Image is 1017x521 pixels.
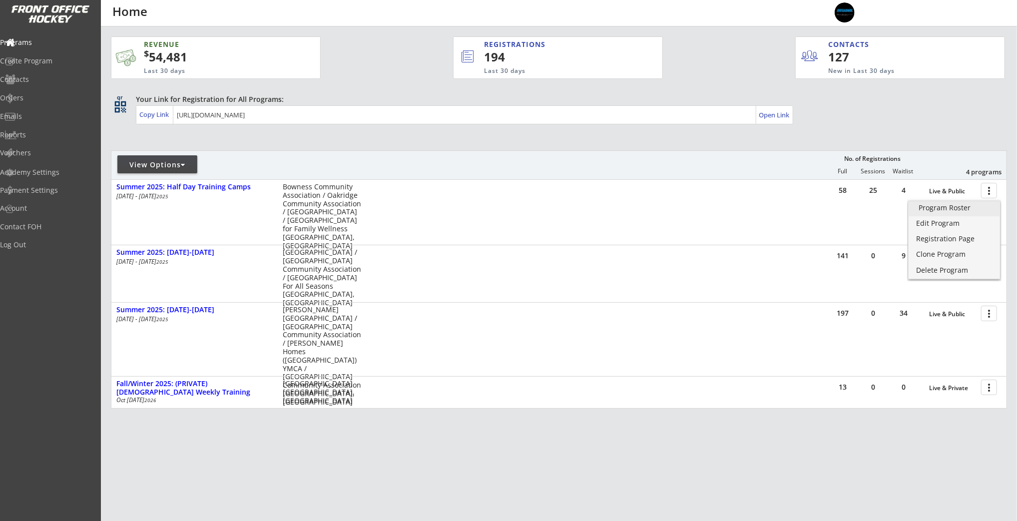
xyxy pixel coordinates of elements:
[144,397,156,404] em: 2026
[909,201,1000,216] a: Program Roster
[909,232,1000,247] a: Registration Page
[144,47,149,59] sup: $
[828,48,890,65] div: 127
[117,160,197,170] div: View Options
[116,316,269,322] div: [DATE] - [DATE]
[283,183,361,250] div: Bowness Community Association / Oakridge Community Association / [GEOGRAPHIC_DATA] / [GEOGRAPHIC_...
[828,67,958,75] div: New in Last 30 days
[136,94,976,104] div: Your Link for Registration for All Programs:
[759,111,790,119] div: Open Link
[981,183,997,198] button: more_vert
[889,252,919,259] div: 9
[842,155,904,162] div: No. of Registrations
[858,310,888,317] div: 0
[116,306,272,314] div: Summer 2025: [DATE]-[DATE]
[116,193,269,199] div: [DATE] - [DATE]
[156,193,168,200] em: 2025
[916,251,993,258] div: Clone Program
[116,183,272,191] div: Summer 2025: Half Day Training Camps
[116,397,269,403] div: Oct [DATE]
[889,384,919,391] div: 0
[858,384,888,391] div: 0
[144,39,272,49] div: REVENUE
[116,259,269,265] div: [DATE] - [DATE]
[484,39,616,49] div: REGISTRATIONS
[283,306,361,407] div: [PERSON_NAME][GEOGRAPHIC_DATA] / [GEOGRAPHIC_DATA] Community Association / [PERSON_NAME] Homes ([...
[759,108,790,122] a: Open Link
[828,310,858,317] div: 197
[981,380,997,395] button: more_vert
[858,252,888,259] div: 0
[916,220,993,227] div: Edit Program
[114,94,126,101] div: qr
[889,310,919,317] div: 34
[283,380,361,405] div: [GEOGRAPHIC_DATA] [GEOGRAPHIC_DATA], [GEOGRAPHIC_DATA]
[283,248,361,307] div: [GEOGRAPHIC_DATA] / [GEOGRAPHIC_DATA] Community Association / [GEOGRAPHIC_DATA] For All Seasons [...
[950,167,1002,176] div: 4 programs
[828,187,858,194] div: 58
[828,39,874,49] div: CONTACTS
[144,67,272,75] div: Last 30 days
[889,187,919,194] div: 4
[828,168,858,175] div: Full
[916,235,993,242] div: Registration Page
[156,316,168,323] em: 2025
[929,311,976,318] div: Live & Public
[916,267,993,274] div: Delete Program
[116,248,272,257] div: Summer 2025: [DATE]-[DATE]
[139,110,171,119] div: Copy Link
[113,99,128,114] button: qr_code
[144,48,289,65] div: 54,481
[828,384,858,391] div: 13
[929,188,976,195] div: Live & Public
[828,252,858,259] div: 141
[156,258,168,265] em: 2025
[484,48,629,65] div: 194
[858,187,888,194] div: 25
[909,217,1000,232] a: Edit Program
[888,168,918,175] div: Waitlist
[919,204,990,211] div: Program Roster
[929,385,976,392] div: Live & Private
[484,67,621,75] div: Last 30 days
[981,306,997,321] button: more_vert
[116,380,272,397] div: Fall/Winter 2025: (PRIVATE) [DEMOGRAPHIC_DATA] Weekly Training
[858,168,888,175] div: Sessions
